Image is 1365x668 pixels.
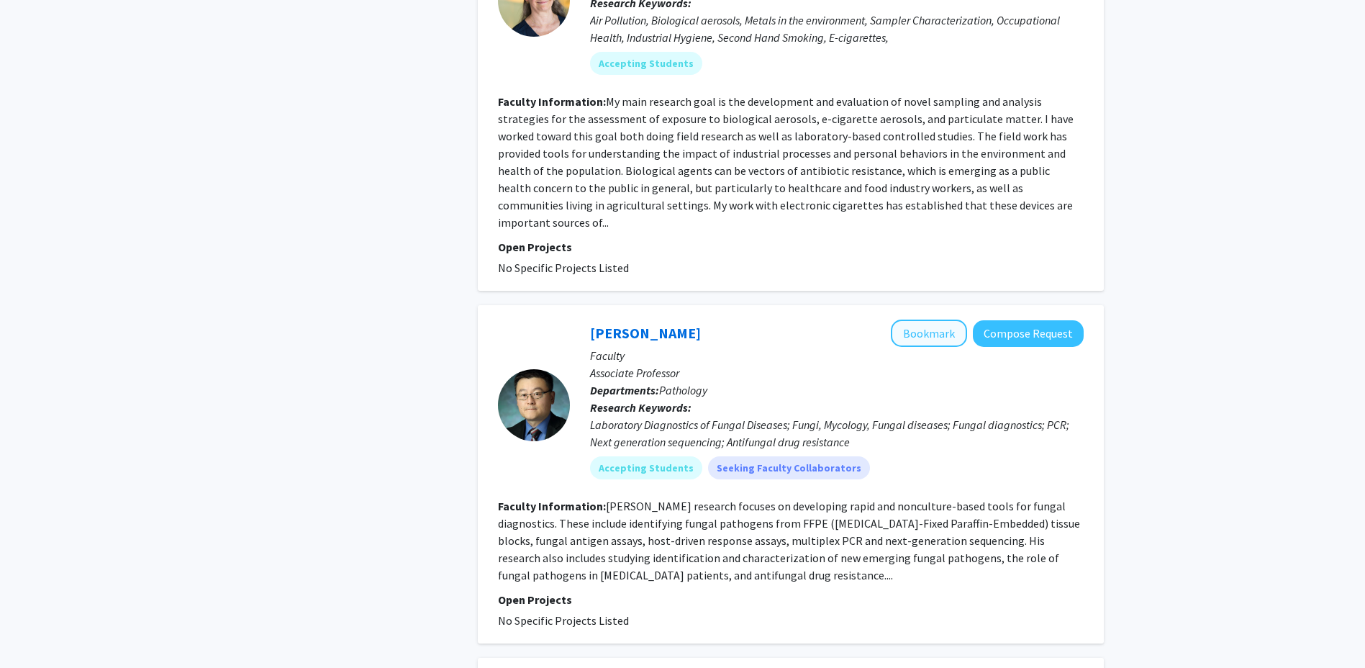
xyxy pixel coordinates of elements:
span: No Specific Projects Listed [498,261,629,275]
button: Compose Request to Sean Zhang [973,320,1084,347]
p: Open Projects [498,591,1084,608]
b: Faculty Information: [498,94,606,109]
fg-read-more: My main research goal is the development and evaluation of novel sampling and analysis strategies... [498,94,1074,230]
b: Research Keywords: [590,400,691,415]
mat-chip: Accepting Students [590,52,702,75]
mat-chip: Accepting Students [590,456,702,479]
span: Pathology [659,383,707,397]
div: Laboratory Diagnostics of Fungal Diseases; Fungi, Mycology, Fungal diseases; Fungal diagnostics; ... [590,416,1084,451]
span: No Specific Projects Listed [498,613,629,628]
button: Add Sean Zhang to Bookmarks [891,320,967,347]
mat-chip: Seeking Faculty Collaborators [708,456,870,479]
p: Open Projects [498,238,1084,256]
b: Departments: [590,383,659,397]
fg-read-more: [PERSON_NAME] research focuses on developing rapid and nonculture-based tools for fungal diagnost... [498,499,1080,582]
p: Faculty [590,347,1084,364]
div: Air Pollution, Biological aerosols, Metals in the environment, Sampler Characterization, Occupati... [590,12,1084,46]
p: Associate Professor [590,364,1084,382]
a: [PERSON_NAME] [590,324,701,342]
b: Faculty Information: [498,499,606,513]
